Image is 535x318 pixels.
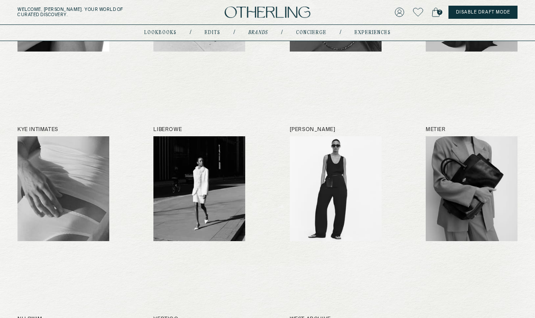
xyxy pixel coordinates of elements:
[17,127,109,133] h2: Kye Intimates
[225,7,310,18] img: logo
[233,29,235,36] div: /
[153,136,245,241] img: Liberowe
[153,127,245,133] h2: Liberowe
[281,29,283,36] div: /
[248,31,268,35] a: Brands
[17,7,167,17] h5: Welcome, [PERSON_NAME] . Your world of curated discovery.
[290,127,382,241] a: [PERSON_NAME]
[432,6,440,18] a: 2
[205,31,220,35] a: Edits
[17,136,109,241] img: Kye Intimates
[426,127,518,133] h2: Metier
[340,29,341,36] div: /
[290,136,382,241] img: Matteau
[354,31,391,35] a: experiences
[426,127,518,241] a: Metier
[153,127,245,241] a: Liberowe
[290,127,382,133] h2: [PERSON_NAME]
[426,136,518,241] img: Metier
[190,29,191,36] div: /
[17,127,109,241] a: Kye Intimates
[296,31,327,35] a: concierge
[144,31,177,35] a: lookbooks
[448,6,518,19] button: Disable Draft Mode
[437,10,442,15] span: 2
